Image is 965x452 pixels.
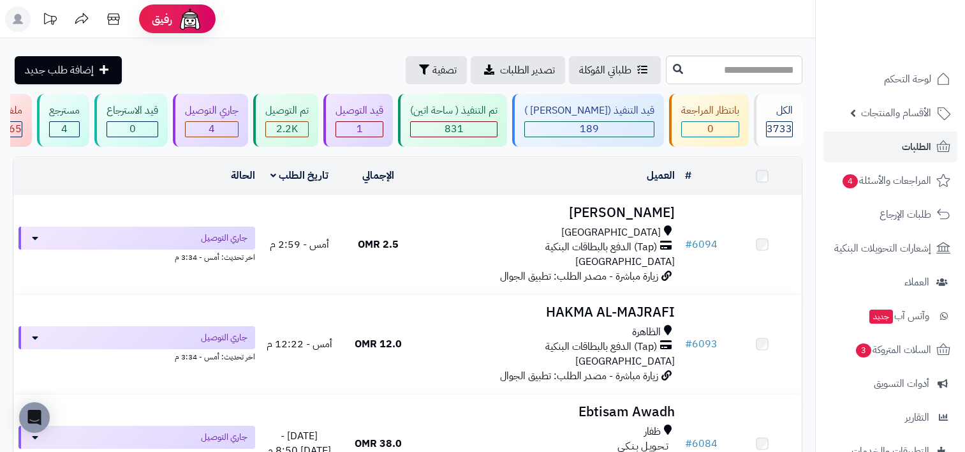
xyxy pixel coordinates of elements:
[823,199,957,230] a: طلبات الإرجاع
[92,94,170,147] a: قيد الاسترجاع 0
[834,239,931,257] span: إشعارات التحويلات البنكية
[500,269,658,284] span: زيارة مباشرة - مصدر الطلب: تطبيق الجوال
[18,250,255,263] div: اخر تحديث: أمس - 3:34 م
[231,168,255,183] a: الحالة
[19,402,50,433] div: Open Intercom Messenger
[580,121,599,137] span: 189
[170,94,251,147] a: جاري التوصيل 4
[18,349,255,363] div: اخر تحديث: أمس - 3:34 م
[3,121,22,137] span: 465
[15,56,122,84] a: إضافة طلب جديد
[545,240,657,255] span: (Tap) الدفع بالبطاقات البنكية
[152,11,172,27] span: رفيق
[34,94,92,147] a: مسترجع 4
[107,122,158,137] div: 0
[406,56,467,84] button: تصفية
[685,237,718,252] a: #6094
[685,336,692,352] span: #
[107,103,158,118] div: قيد الاسترجاع
[251,94,321,147] a: تم التوصيل 2.2K
[685,436,692,451] span: #
[766,103,793,118] div: الكل
[34,6,66,35] a: تحديثات المنصة
[471,56,565,84] a: تصدير الطلبات
[395,94,510,147] a: تم التنفيذ ( ساحة اتين) 831
[823,267,957,298] a: العملاء
[265,103,309,118] div: تم التوصيل
[874,375,929,393] span: أدوات التسويق
[201,232,247,245] span: جاري التوصيل
[432,63,457,78] span: تصفية
[823,402,957,433] a: التقارير
[823,165,957,196] a: المراجعات والأسئلة4
[267,336,332,352] span: أمس - 12:22 م
[823,368,957,399] a: أدوات التسويق
[201,431,247,444] span: جاري التوصيل
[878,33,953,59] img: logo-2.png
[358,237,399,252] span: 2.5 OMR
[767,121,792,137] span: 3733
[843,174,858,188] span: 4
[856,343,871,358] span: 3
[685,436,718,451] a: #6084
[884,70,931,88] span: لوحة التحكم
[410,103,497,118] div: تم التنفيذ ( ساحة اتين)
[129,121,136,137] span: 0
[647,168,675,183] a: العميل
[855,341,931,359] span: السلات المتروكة
[823,233,957,264] a: إشعارات التحويلات البنكية
[868,307,929,325] span: وآتس آب
[632,325,661,340] span: الظاهرة
[357,121,363,137] span: 1
[681,103,739,118] div: بانتظار المراجعة
[270,237,329,252] span: أمس - 2:59 م
[685,237,692,252] span: #
[335,103,383,118] div: قيد التوصيل
[186,122,238,137] div: 4
[423,305,675,320] h3: ‪HAKMA AL-MAJRAFI‬‏
[3,122,22,137] div: 465
[276,121,298,137] span: 2.2K
[321,94,395,147] a: قيد التوصيل 1
[644,425,661,439] span: ظفار
[355,436,402,451] span: 38.0 OMR
[823,64,957,94] a: لوحة التحكم
[685,336,718,352] a: #6093
[445,121,464,137] span: 831
[682,122,739,137] div: 0
[569,56,661,84] a: طلباتي المُوكلة
[423,206,675,220] h3: [PERSON_NAME]
[685,168,691,183] a: #
[61,121,68,137] span: 4
[185,103,239,118] div: جاري التوصيل
[561,225,661,240] span: [GEOGRAPHIC_DATA]
[823,132,957,162] a: الطلبات
[500,368,658,384] span: زيارة مباشرة - مصدر الطلب: تطبيق الجوال
[49,103,80,118] div: مسترجع
[177,6,203,32] img: ai-face.png
[2,103,22,118] div: ملغي
[575,254,675,269] span: [GEOGRAPHIC_DATA]
[510,94,667,147] a: قيد التنفيذ ([PERSON_NAME] ) 189
[575,354,675,369] span: [GEOGRAPHIC_DATA]
[823,335,957,365] a: السلات المتروكة3
[823,301,957,331] a: وآتس آبجديد
[579,63,631,78] span: طلباتي المُوكلة
[500,63,555,78] span: تصدير الطلبات
[707,121,714,137] span: 0
[50,122,79,137] div: 4
[904,273,929,291] span: العملاء
[869,310,893,324] span: جديد
[880,206,931,223] span: طلبات الإرجاع
[751,94,805,147] a: الكل3733
[270,168,328,183] a: تاريخ الطلب
[861,104,931,122] span: الأقسام والمنتجات
[209,121,215,137] span: 4
[411,122,497,137] div: 831
[201,331,247,344] span: جاري التوصيل
[902,138,931,156] span: الطلبات
[545,340,657,354] span: (Tap) الدفع بالبطاقات البنكية
[355,336,402,352] span: 12.0 OMR
[905,409,929,426] span: التقارير
[362,168,394,183] a: الإجمالي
